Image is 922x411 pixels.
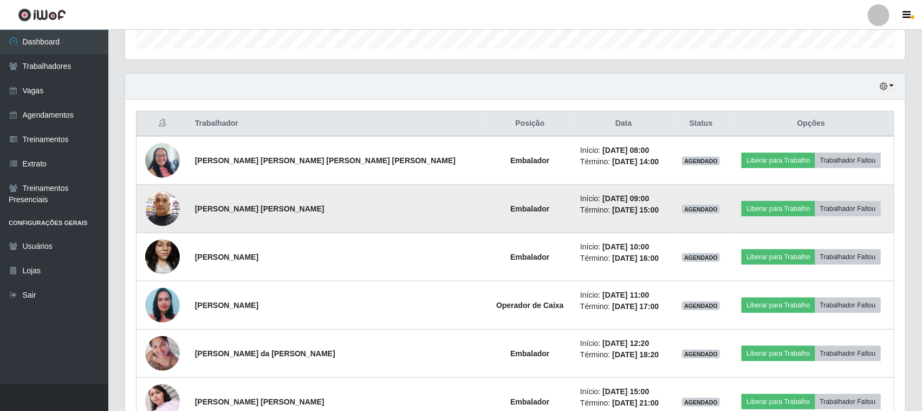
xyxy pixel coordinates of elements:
strong: Embalador [510,253,549,261]
button: Liberar para Trabalho [742,394,815,409]
time: [DATE] 09:00 [602,194,649,203]
time: [DATE] 10:00 [602,242,649,251]
th: Data [574,111,673,137]
span: AGENDADO [682,350,720,358]
th: Trabalhador [189,111,486,137]
li: Término: [580,204,667,216]
span: AGENDADO [682,157,720,165]
button: Liberar para Trabalho [742,298,815,313]
li: Início: [580,386,667,397]
strong: Operador de Caixa [496,301,564,310]
button: Trabalhador Faltou [815,298,881,313]
img: 1736890785171.jpeg [145,178,180,240]
span: AGENDADO [682,301,720,310]
li: Início: [580,145,667,156]
li: Início: [580,338,667,349]
strong: Embalador [510,204,549,213]
img: 1753212291026.jpeg [145,137,180,183]
strong: [PERSON_NAME] [PERSON_NAME] [195,204,324,213]
time: [DATE] 18:20 [612,350,659,359]
img: 1729599385947.jpeg [145,330,180,376]
span: AGENDADO [682,398,720,407]
button: Trabalhador Faltou [815,346,881,361]
strong: [PERSON_NAME] [195,301,258,310]
img: CoreUI Logo [18,8,66,22]
th: Opções [729,111,894,137]
strong: [PERSON_NAME] da [PERSON_NAME] [195,349,335,358]
th: Posição [486,111,574,137]
li: Término: [580,301,667,312]
button: Liberar para Trabalho [742,346,815,361]
button: Liberar para Trabalho [742,153,815,168]
th: Status [673,111,729,137]
img: 1729691026588.jpeg [145,234,180,280]
button: Liberar para Trabalho [742,201,815,216]
strong: [PERSON_NAME] [195,253,258,261]
time: [DATE] 17:00 [612,302,659,311]
span: AGENDADO [682,205,720,214]
time: [DATE] 11:00 [602,291,649,299]
strong: [PERSON_NAME] [PERSON_NAME] [195,397,324,406]
button: Liberar para Trabalho [742,249,815,265]
strong: Embalador [510,397,549,406]
li: Término: [580,397,667,409]
span: AGENDADO [682,253,720,262]
time: [DATE] 08:00 [602,146,649,155]
time: [DATE] 21:00 [612,399,659,407]
li: Término: [580,253,667,264]
time: [DATE] 15:00 [602,387,649,396]
strong: [PERSON_NAME] [PERSON_NAME] [PERSON_NAME] [PERSON_NAME] [195,156,456,165]
time: [DATE] 12:20 [602,339,649,348]
li: Término: [580,349,667,361]
strong: Embalador [510,156,549,165]
time: [DATE] 16:00 [612,254,659,262]
li: Início: [580,290,667,301]
strong: Embalador [510,349,549,358]
li: Término: [580,156,667,168]
li: Início: [580,193,667,204]
button: Trabalhador Faltou [815,201,881,216]
button: Trabalhador Faltou [815,153,881,168]
img: 1754319045625.jpeg [145,274,180,336]
time: [DATE] 14:00 [612,157,659,166]
li: Início: [580,241,667,253]
time: [DATE] 15:00 [612,206,659,214]
button: Trabalhador Faltou [815,394,881,409]
button: Trabalhador Faltou [815,249,881,265]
